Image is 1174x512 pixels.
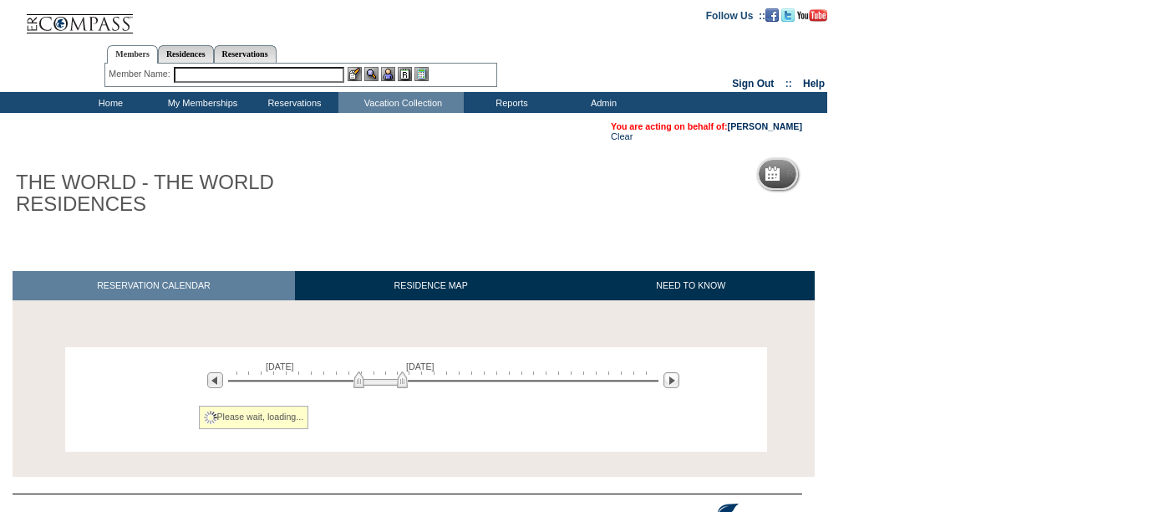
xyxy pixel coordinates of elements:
[13,271,295,300] a: RESERVATION CALENDAR
[266,361,294,371] span: [DATE]
[781,8,795,22] img: Follow us on Twitter
[63,92,155,113] td: Home
[785,78,792,90] span: ::
[348,67,362,81] img: b_edit.gif
[797,9,827,22] img: Subscribe to our YouTube Channel
[728,121,802,131] a: [PERSON_NAME]
[398,67,412,81] img: Reservations
[765,8,779,22] img: Become our fan on Facebook
[732,78,774,90] a: Sign Out
[781,9,795,19] a: Follow us on Twitter
[155,92,246,113] td: My Memberships
[406,361,435,371] span: [DATE]
[706,8,765,22] td: Follow Us ::
[158,45,214,63] a: Residences
[204,411,217,424] img: spinner2.gif
[765,9,779,19] a: Become our fan on Facebook
[214,45,277,63] a: Reservations
[13,168,387,219] h1: THE WORLD - THE WORLD RESIDENCES
[464,92,556,113] td: Reports
[107,45,158,64] a: Members
[338,92,464,113] td: Vacation Collection
[797,9,827,19] a: Subscribe to our YouTube Channel
[199,406,309,429] div: Please wait, loading...
[611,121,802,131] span: You are acting on behalf of:
[109,67,173,81] div: Member Name:
[611,131,633,141] a: Clear
[381,67,395,81] img: Impersonate
[786,169,914,180] h5: Reservation Calendar
[414,67,429,81] img: b_calculator.gif
[246,92,338,113] td: Reservations
[364,67,379,81] img: View
[803,78,825,90] a: Help
[295,271,567,300] a: RESIDENCE MAP
[207,372,223,388] img: Previous
[663,372,679,388] img: Next
[567,271,815,300] a: NEED TO KNOW
[556,92,648,113] td: Admin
